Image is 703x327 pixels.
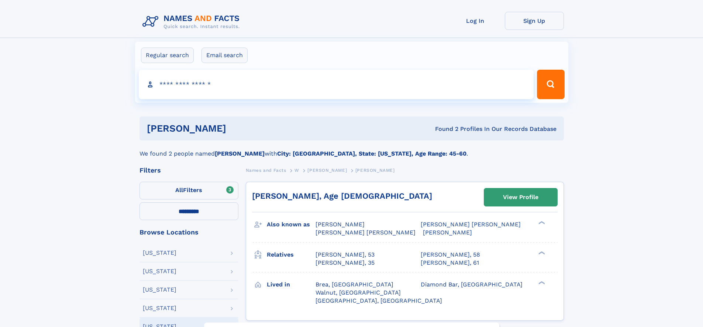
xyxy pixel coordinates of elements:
a: View Profile [484,188,557,206]
a: [PERSON_NAME], 53 [316,251,375,259]
div: [US_STATE] [143,305,176,311]
span: Walnut, [GEOGRAPHIC_DATA] [316,289,401,296]
h3: Relatives [267,248,316,261]
h3: Lived in [267,278,316,291]
input: search input [139,70,534,99]
span: [PERSON_NAME] [423,229,472,236]
a: [PERSON_NAME], 58 [421,251,480,259]
a: Names and Facts [246,166,286,175]
div: [US_STATE] [143,250,176,256]
div: We found 2 people named with . [139,140,564,158]
div: View Profile [503,189,538,206]
b: [PERSON_NAME] [215,150,265,157]
div: ❯ [537,250,545,255]
label: Filters [139,182,238,199]
a: W [294,166,299,175]
div: [US_STATE] [143,287,176,293]
h3: Also known as [267,218,316,231]
div: Filters [139,167,238,174]
div: ❯ [537,280,545,285]
span: [PERSON_NAME] [355,168,395,173]
a: [PERSON_NAME], Age [DEMOGRAPHIC_DATA] [252,191,432,201]
label: Email search [201,48,248,63]
div: Browse Locations [139,229,238,236]
span: [PERSON_NAME] [PERSON_NAME] [421,221,521,228]
div: Found 2 Profiles In Our Records Database [331,125,556,133]
a: [PERSON_NAME], 61 [421,259,479,267]
span: [GEOGRAPHIC_DATA], [GEOGRAPHIC_DATA] [316,297,442,304]
img: Logo Names and Facts [139,12,246,32]
h1: [PERSON_NAME] [147,124,331,133]
span: [PERSON_NAME] [316,221,365,228]
button: Search Button [537,70,564,99]
a: Log In [446,12,505,30]
a: [PERSON_NAME] [307,166,347,175]
span: [PERSON_NAME] [307,168,347,173]
span: Brea, [GEOGRAPHIC_DATA] [316,281,393,288]
span: W [294,168,299,173]
div: [US_STATE] [143,268,176,274]
div: ❯ [537,220,545,225]
a: [PERSON_NAME], 35 [316,259,375,267]
b: City: [GEOGRAPHIC_DATA], State: [US_STATE], Age Range: 45-60 [277,150,466,157]
span: All [175,187,183,194]
a: Sign Up [505,12,564,30]
span: Diamond Bar, [GEOGRAPHIC_DATA] [421,281,523,288]
span: [PERSON_NAME] [PERSON_NAME] [316,229,416,236]
label: Regular search [141,48,194,63]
